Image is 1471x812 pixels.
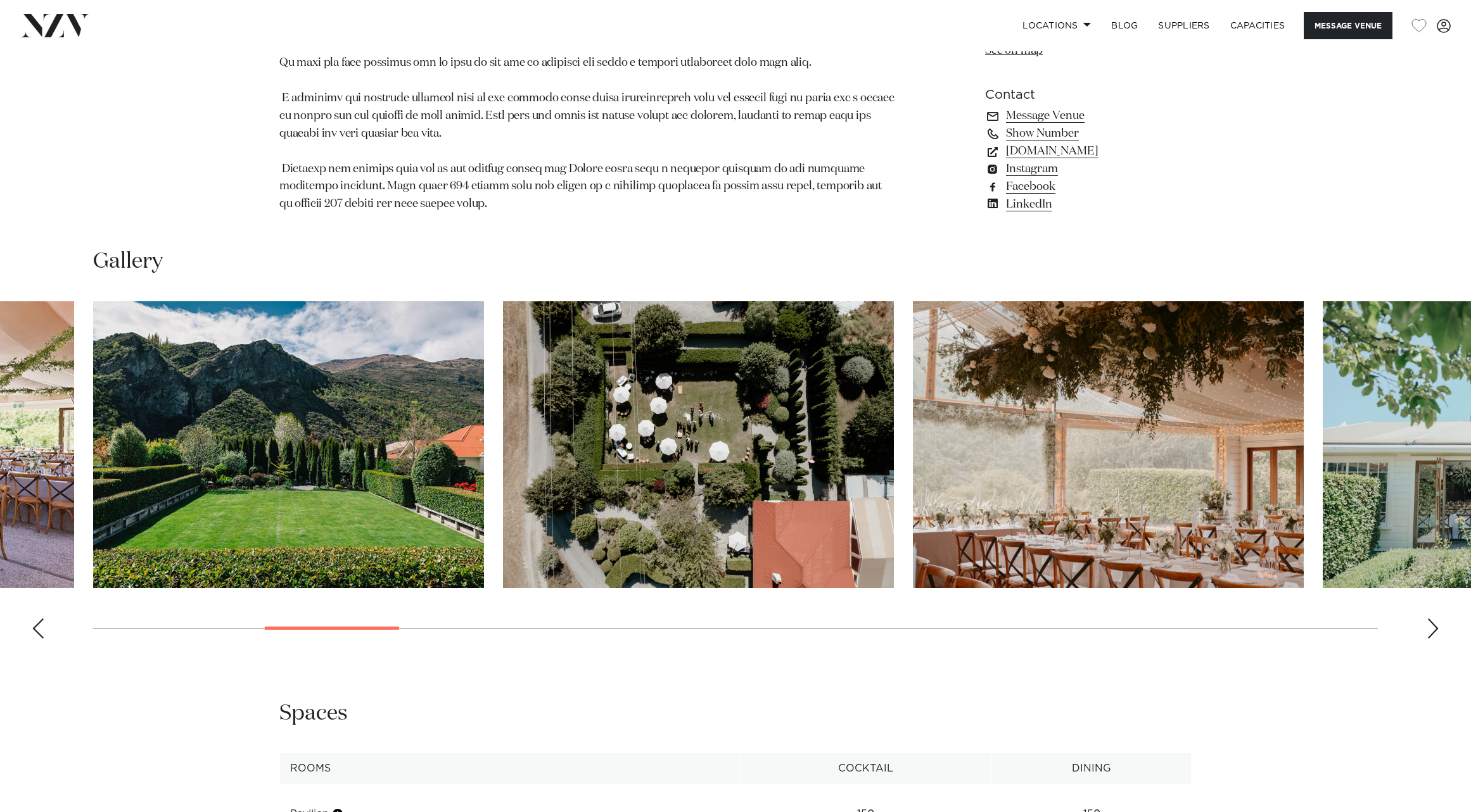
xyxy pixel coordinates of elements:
[985,160,1192,178] a: Instagram
[1304,12,1392,39] button: Message Venue
[913,301,1304,588] swiper-slide: 7 / 30
[93,247,163,276] h2: Gallery
[1101,12,1148,39] a: BLOG
[20,14,89,37] img: nzv-logo.png
[1148,12,1219,39] a: SUPPLIERS
[985,178,1192,196] a: Facebook
[93,301,484,588] swiper-slide: 5 / 30
[985,142,1192,160] a: [DOMAIN_NAME]
[985,107,1192,125] a: Message Venue
[740,753,992,784] th: Cocktail
[1220,12,1296,39] a: Capacities
[1012,12,1101,39] a: Locations
[280,753,740,784] th: Rooms
[985,125,1192,142] a: Show Number
[279,699,348,728] h2: Spaces
[985,196,1192,213] a: LinkedIn
[503,301,894,588] swiper-slide: 6 / 30
[992,753,1192,784] th: Dining
[985,85,1192,104] h6: Contact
